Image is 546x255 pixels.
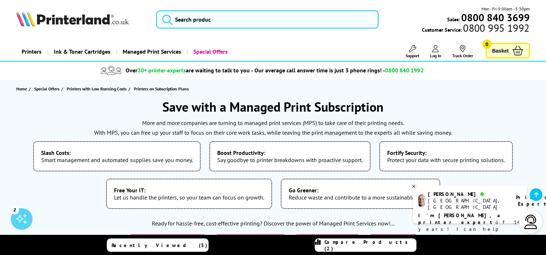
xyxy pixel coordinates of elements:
[462,24,529,31] span: 0800 995 1992
[11,206,19,214] div: 2
[67,85,128,93] a: Printers with Low Running Costs
[385,67,424,74] span: 0800 840 1992
[134,86,189,91] span: Printers on Subscription Plans
[289,187,432,194] b: Go Greener:
[418,212,521,246] p: of 14 years! I can help you choose the right product
[34,85,61,93] a: Special Offers
[33,141,201,171] li: Smart management and automated supplies save you money.
[379,141,513,171] li: Protect your data with secure printing solutions.
[461,11,530,24] b: 0800 840 3699
[16,42,47,61] a: Printers
[7,220,539,227] div: Ready for hassle-free, cost-effective printing? Discover the power of Managed Print Services now!...
[107,238,209,252] a: Recently Viewed (5)
[430,45,441,58] a: Log In
[428,191,507,197] div: [PERSON_NAME]
[452,45,473,58] a: Track Order
[41,149,193,156] b: Slash Costs:
[16,85,29,93] a: Home
[54,42,110,61] span: Ink & Toner Cartridges
[114,187,264,194] b: Free Your IT:
[67,85,127,93] span: Printers with Low Running Costs
[7,128,539,138] p: With MPS, you can free up your staff to focus on their core work tasks, while leaving the print m...
[387,149,505,156] b: Fortify Security:
[217,149,363,156] b: Boost Productivity:
[156,10,379,28] input: Search produc
[106,179,272,209] li: Let us handle the printers, so your team can focus on growth.
[112,242,208,249] span: Recently Viewed (5)
[418,212,502,225] b: I'm [PERSON_NAME], a printer expert
[7,98,539,115] h1: Save with a Managed Print Subscription
[324,239,416,252] span: Compare Products (2)
[7,118,539,128] p: More and more companies are turning to managed print services (MPS) to take care of their printin...
[481,5,530,12] span: Mon - Fri 9:00am - 5:30pm
[406,45,419,58] a: Support
[430,53,441,58] span: Log In
[137,67,186,74] span: 30+ printer experts
[126,67,250,74] span: Over are waiting to talk to you
[524,215,538,229] img: user-headset-light.svg
[406,53,419,58] span: Support
[251,67,424,74] span: - Our average call answer time is just 3 phone rings! -
[418,194,425,207] img: ashley-livechat.png
[187,42,233,61] a: Special Offers
[315,238,416,252] a: Compare Products (2)
[116,42,187,61] a: Managed Print Services
[428,197,507,210] div: [GEOGRAPHIC_DATA], [GEOGRAPHIC_DATA]
[16,11,147,28] a: Printerland Logo
[492,46,509,55] span: Basket
[486,43,530,58] a: Basket 0
[460,14,530,21] a: 0800 840 3699
[47,42,116,61] a: Ink & Toner Cartridges
[447,16,460,23] span: Sales:
[34,85,60,93] span: Special Offers
[209,141,371,171] li: Say goodbye to printer breakdowns with proactive support.
[422,24,529,33] span: Customer Service:
[482,40,492,49] span: 0
[16,11,129,27] img: Printerland Logo
[281,179,440,209] li: Reduce waste and contribute to a more sustainable future.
